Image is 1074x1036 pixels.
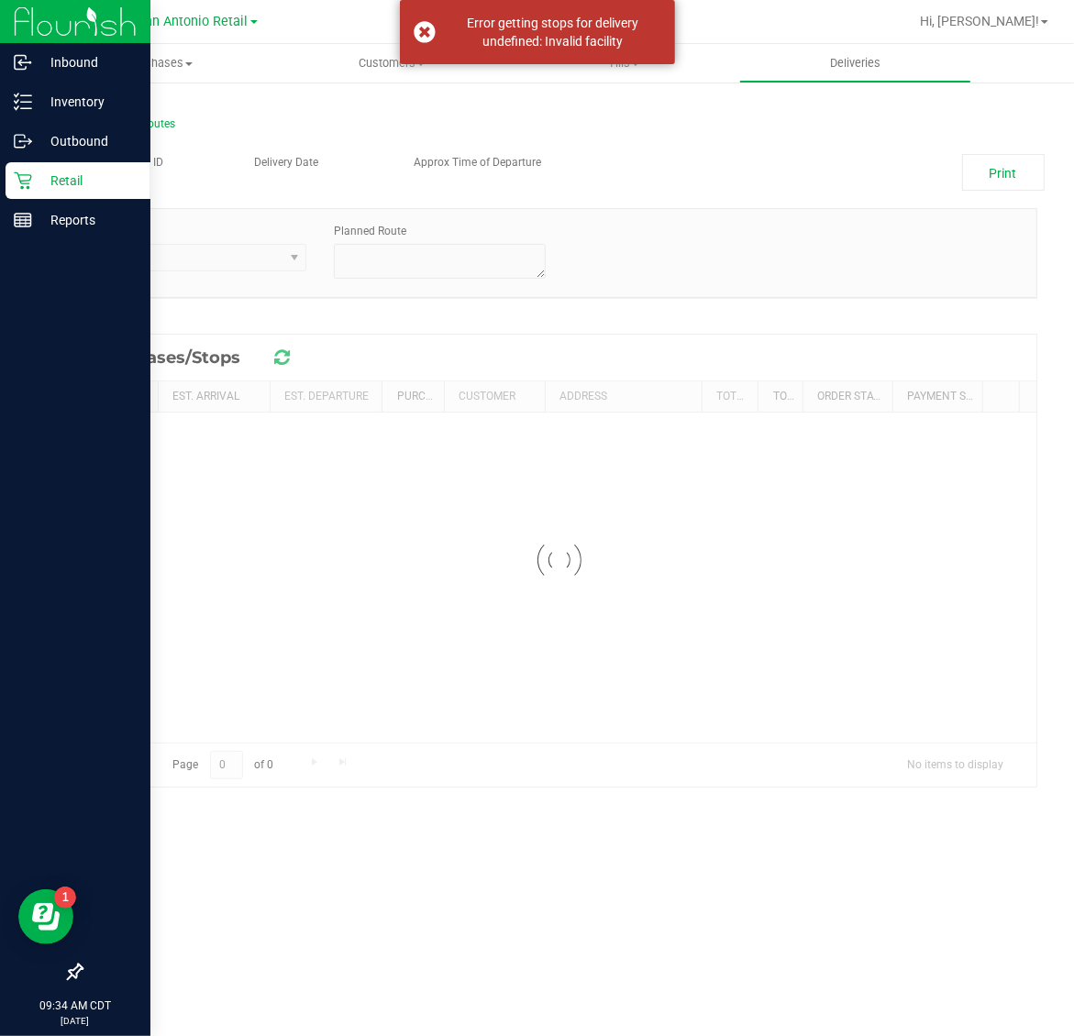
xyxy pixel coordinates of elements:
iframe: Resource center [18,889,73,944]
div: Error getting stops for delivery undefined: Invalid facility [446,14,661,50]
inline-svg: Reports [14,211,32,229]
p: Retail [32,170,142,192]
a: Deliveries [739,44,971,83]
p: 09:34 AM CDT [8,997,142,1014]
inline-svg: Inventory [14,93,32,111]
p: Reports [32,209,142,231]
span: TX San Antonio Retail [117,14,249,29]
a: Customers [276,44,508,83]
inline-svg: Outbound [14,132,32,150]
a: Print Manifest [962,154,1045,191]
span: Deliveries [805,55,905,72]
p: [DATE] [8,1014,142,1028]
p: Outbound [32,130,142,152]
label: Approx Time of Departure [414,154,541,171]
iframe: Resource center unread badge [54,887,76,909]
label: Delivery Date [254,154,318,171]
inline-svg: Retail [14,171,32,190]
span: Purchases [44,55,276,72]
inline-svg: Inbound [14,53,32,72]
span: Hi, [PERSON_NAME]! [920,14,1039,28]
p: Inbound [32,51,142,73]
a: Purchases [44,44,276,83]
label: Planned Route [334,223,406,239]
p: Inventory [32,91,142,113]
span: Customers [277,55,507,72]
